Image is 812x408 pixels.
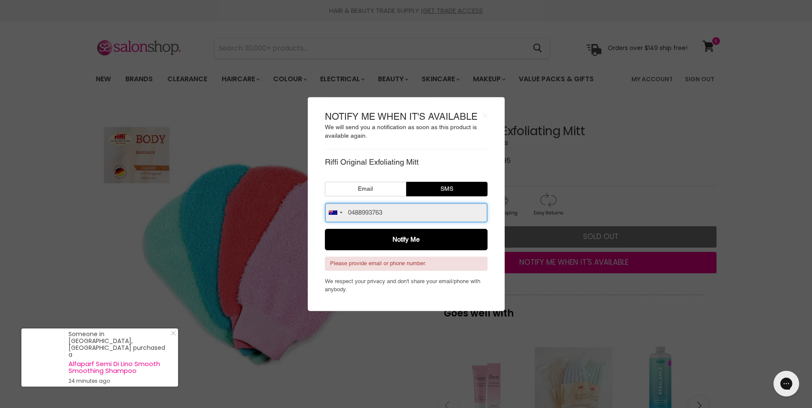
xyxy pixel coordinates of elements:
a: Close Notification [167,331,176,339]
p: Please provide email or phone number. [325,257,488,271]
input: 0412 345 678 [325,203,488,222]
button: × [482,110,488,119]
div: Australia: +61 [325,203,345,222]
p: We respect your privacy and don't share your email/phone with anybody. [325,277,488,294]
h4: Riffi Original Exfoliating Mitt [325,158,488,167]
button: Email [325,182,406,196]
a: Alfaparf Semi Di Lino Smooth Smoothing Shampoo [68,361,170,374]
h3: NOTIFY ME WHEN IT'S AVAILABLE [325,110,488,123]
div: Someone in [GEOGRAPHIC_DATA], [GEOGRAPHIC_DATA] purchased a [68,331,170,384]
p: We will send you a notification as soon as this product is available again. [325,124,488,141]
iframe: Gorgias live chat messenger [769,368,803,399]
small: 24 minutes ago [68,378,170,384]
button: Notify Me [325,229,488,250]
svg: Close Icon [171,331,176,336]
button: SMS [406,182,488,196]
a: Visit product page [21,328,64,387]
